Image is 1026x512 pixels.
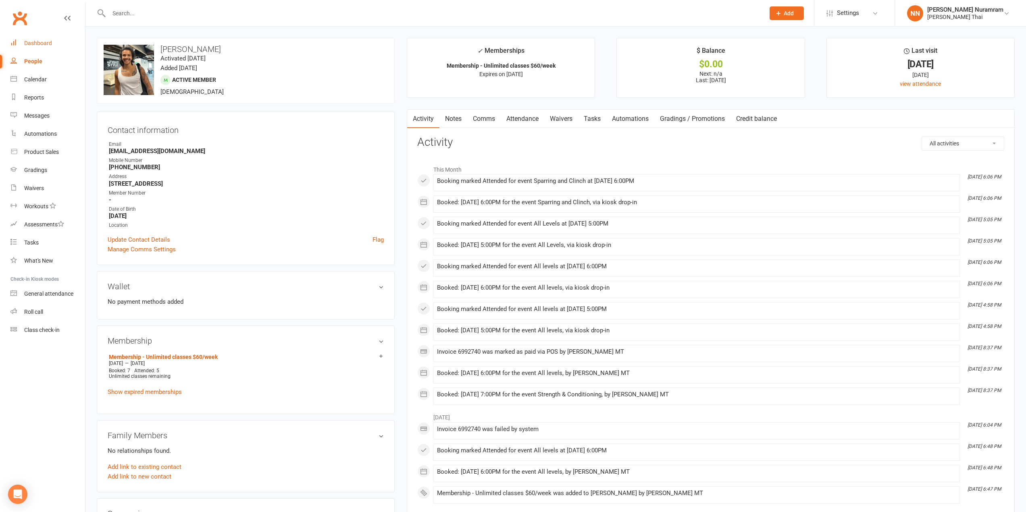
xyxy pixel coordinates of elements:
[10,321,85,339] a: Class kiosk mode
[108,446,384,456] p: No relationships found.
[407,110,439,128] a: Activity
[968,259,1001,265] i: [DATE] 6:06 PM
[968,217,1001,222] i: [DATE] 5:05 PM
[447,62,556,69] strong: Membership - Unlimited classes $60/week
[784,10,794,17] span: Add
[108,282,384,291] h3: Wallet
[109,141,384,148] div: Email
[24,94,44,101] div: Reports
[24,76,47,83] div: Calendar
[24,131,57,137] div: Automations
[544,110,578,128] a: Waivers
[24,40,52,46] div: Dashboard
[837,4,859,22] span: Settings
[10,179,85,197] a: Waivers
[697,46,725,60] div: $ Balance
[172,77,216,83] span: Active member
[24,221,64,228] div: Assessments
[968,366,1001,372] i: [DATE] 8:37 PM
[10,143,85,161] a: Product Sales
[834,60,1007,68] div: [DATE]
[477,47,483,55] i: ✓
[109,147,384,155] strong: [EMAIL_ADDRESS][DOMAIN_NAME]
[900,81,941,87] a: view attendance
[730,110,783,128] a: Credit balance
[10,252,85,270] a: What's New
[437,178,956,184] div: Booking marked Attended for event Sparring and Clinch at [DATE] 6:00PM
[417,409,1004,422] li: [DATE]
[10,89,85,107] a: Reports
[437,468,956,475] div: Booked: [DATE] 6:00PM for the event All levels, by [PERSON_NAME] MT
[109,361,123,366] span: [DATE]
[437,220,956,227] div: Booking marked Attended for event All Levels at [DATE] 5:00PM
[968,444,1001,449] i: [DATE] 6:48 PM
[109,373,171,379] span: Unlimited classes remaining
[437,391,956,398] div: Booked: [DATE] 7:00PM for the event Strength & Conditioning, by [PERSON_NAME] MT
[904,46,937,60] div: Last visit
[109,222,384,229] div: Location
[437,348,956,355] div: Invoice 6992740 was marked as paid via POS by [PERSON_NAME] MT
[108,297,384,307] li: No payment methods added
[437,447,956,454] div: Booking marked Attended for event All levels at [DATE] 6:00PM
[968,388,1001,393] i: [DATE] 8:37 PM
[104,45,388,54] h3: [PERSON_NAME]
[24,309,43,315] div: Roll call
[606,110,654,128] a: Automations
[10,125,85,143] a: Automations
[108,388,182,396] a: Show expired memberships
[109,164,384,171] strong: [PHONE_NUMBER]
[477,46,524,60] div: Memberships
[968,345,1001,350] i: [DATE] 8:37 PM
[108,472,171,481] a: Add link to new contact
[10,216,85,234] a: Assessments
[968,195,1001,201] i: [DATE] 6:06 PM
[108,431,384,440] h3: Family Members
[10,285,85,303] a: General attendance kiosk mode
[24,185,44,191] div: Waivers
[131,361,145,366] span: [DATE]
[437,327,956,334] div: Booked: [DATE] 5:00PM for the event All levels, via kiosk drop-in
[24,58,42,64] div: People
[108,245,176,254] a: Manage Comms Settings
[160,55,206,62] time: Activated [DATE]
[437,490,956,497] div: Membership - Unlimited classes $60/week was added to [PERSON_NAME] by [PERSON_NAME] MT
[927,6,1003,13] div: [PERSON_NAME] Nuramram
[24,167,47,173] div: Gradings
[10,197,85,216] a: Workouts
[108,235,170,245] a: Update Contact Details
[104,45,154,95] img: image1710831114.png
[106,8,759,19] input: Search...
[10,70,85,89] a: Calendar
[10,303,85,321] a: Roll call
[437,306,956,313] div: Booking marked Attended for event All levels at [DATE] 5:00PM
[109,354,218,360] a: Membership - Unlimited classes $60/week
[479,71,523,77] span: Expires on [DATE]
[439,110,467,128] a: Notes
[24,327,60,333] div: Class check-in
[437,426,956,433] div: Invoice 6992740 was failed by system
[968,302,1001,308] i: [DATE] 4:58 PM
[24,112,50,119] div: Messages
[107,360,384,367] div: —
[624,70,797,83] p: Next: n/a Last: [DATE]
[10,8,30,28] a: Clubworx
[907,5,923,21] div: NN
[108,336,384,345] h3: Membership
[160,64,197,72] time: Added [DATE]
[8,485,27,504] div: Open Intercom Messenger
[24,290,73,297] div: General attendance
[160,88,224,95] span: [DEMOGRAPHIC_DATA]
[968,422,1001,428] i: [DATE] 6:04 PM
[437,370,956,377] div: Booked: [DATE] 6:00PM for the event All levels, by [PERSON_NAME] MT
[24,239,39,246] div: Tasks
[10,107,85,125] a: Messages
[437,242,956,249] div: Booked: [DATE] 5:00PM for the event All Levels, via kiosk drop-in
[770,6,804,20] button: Add
[437,284,956,291] div: Booked: [DATE] 6:00PM for the event All levels, via kiosk drop-in
[968,486,1001,492] i: [DATE] 6:47 PM
[417,161,1004,174] li: This Month
[501,110,544,128] a: Attendance
[109,157,384,164] div: Mobile Number
[417,136,1004,149] h3: Activity
[437,263,956,270] div: Booking marked Attended for event All levels at [DATE] 6:00PM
